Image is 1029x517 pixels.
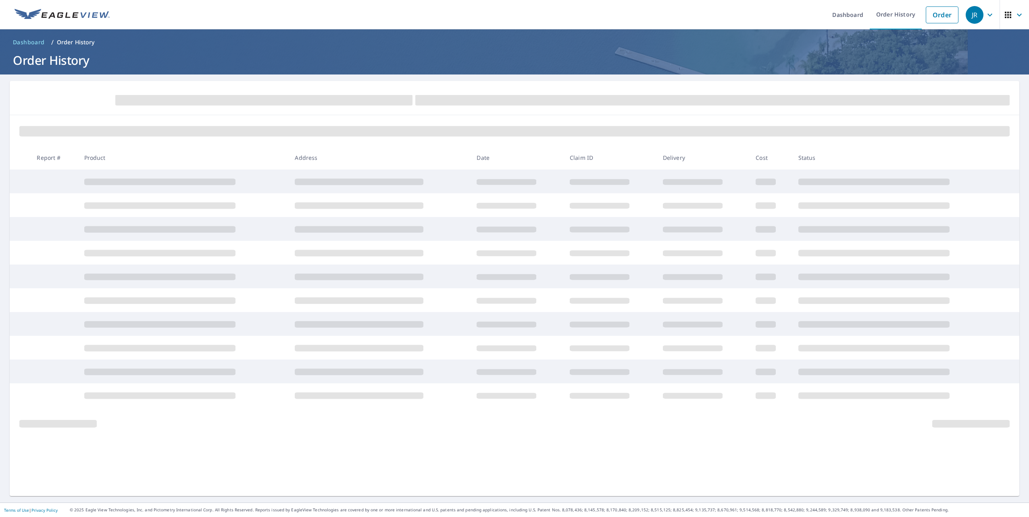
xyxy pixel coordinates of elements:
[13,38,45,46] span: Dashboard
[31,507,58,513] a: Privacy Policy
[51,37,54,47] li: /
[470,146,563,170] th: Date
[749,146,792,170] th: Cost
[4,507,29,513] a: Terms of Use
[926,6,958,23] a: Order
[288,146,470,170] th: Address
[4,508,58,513] p: |
[792,146,1003,170] th: Status
[78,146,289,170] th: Product
[57,38,95,46] p: Order History
[70,507,1025,513] p: © 2025 Eagle View Technologies, Inc. and Pictometry International Corp. All Rights Reserved. Repo...
[656,146,750,170] th: Delivery
[563,146,656,170] th: Claim ID
[10,36,48,49] a: Dashboard
[15,9,110,21] img: EV Logo
[10,52,1019,68] h1: Order History
[966,6,983,24] div: JR
[30,146,77,170] th: Report #
[10,36,1019,49] nav: breadcrumb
